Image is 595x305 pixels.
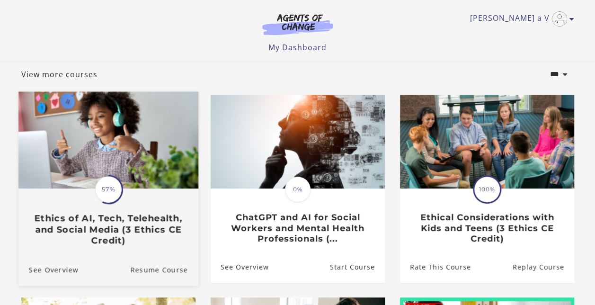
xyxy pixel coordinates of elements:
h3: ChatGPT and AI for Social Workers and Mental Health Professionals (... [221,212,374,244]
a: Ethics of AI, Tech, Telehealth, and Social Media (3 Ethics CE Credit): See Overview [18,253,78,285]
a: Ethical Considerations with Kids and Teens (3 Ethics CE Credit): Rate This Course [400,251,471,282]
a: My Dashboard [268,42,327,53]
span: 100% [474,177,500,202]
h3: Ethics of AI, Tech, Telehealth, and Social Media (3 Ethics CE Credit) [28,213,187,246]
h3: Ethical Considerations with Kids and Teens (3 Ethics CE Credit) [410,212,564,244]
a: Toggle menu [470,11,569,27]
a: ChatGPT and AI for Social Workers and Mental Health Professionals (...: See Overview [211,251,269,282]
a: View more courses [21,69,98,80]
a: ChatGPT and AI for Social Workers and Mental Health Professionals (...: Resume Course [329,251,384,282]
span: 57% [95,176,122,203]
img: Agents of Change Logo [252,13,343,35]
span: 0% [285,177,311,202]
a: Ethics of AI, Tech, Telehealth, and Social Media (3 Ethics CE Credit): Resume Course [130,253,198,285]
a: Ethical Considerations with Kids and Teens (3 Ethics CE Credit): Resume Course [512,251,574,282]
